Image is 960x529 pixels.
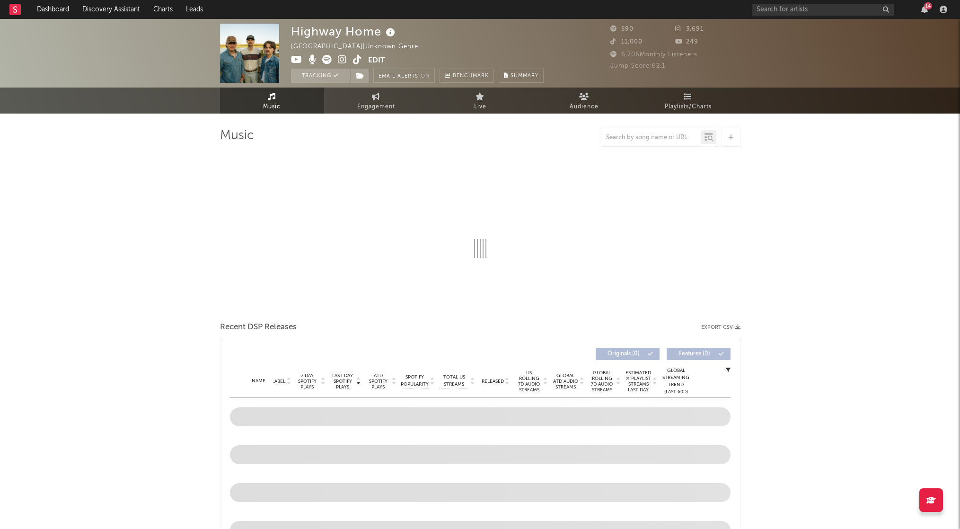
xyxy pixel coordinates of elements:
a: Playlists/Charts [636,88,740,114]
span: Audience [570,101,599,113]
span: 11,000 [610,39,643,45]
input: Search by song name or URL [601,134,701,141]
a: Audience [532,88,636,114]
span: Playlists/Charts [665,101,712,113]
button: Summary [499,69,544,83]
button: Features(0) [667,348,731,360]
span: 590 [610,26,634,32]
button: Tracking [291,69,350,83]
em: On [421,74,430,79]
span: Total US Streams [439,374,469,388]
span: Global ATD Audio Streams [553,373,579,390]
a: Music [220,88,324,114]
span: Benchmark [453,71,489,82]
div: 14 [924,2,932,9]
div: Highway Home [291,24,397,39]
span: Features ( 0 ) [673,351,716,357]
span: Released [482,379,504,384]
a: Engagement [324,88,428,114]
span: Live [474,101,486,113]
span: Last Day Spotify Plays [330,373,355,390]
a: Live [428,88,532,114]
span: Recent DSP Releases [220,322,297,333]
button: Export CSV [701,325,740,330]
a: Benchmark [440,69,494,83]
span: US Rolling 7D Audio Streams [516,370,542,393]
span: Originals ( 0 ) [602,351,645,357]
span: ATD Spotify Plays [366,373,391,390]
div: [GEOGRAPHIC_DATA] | Unknown Genre [291,41,429,53]
button: 14 [921,6,928,13]
button: Email AlertsOn [373,69,435,83]
span: 3,691 [675,26,704,32]
button: Originals(0) [596,348,660,360]
span: Music [263,101,281,113]
span: Engagement [357,101,395,113]
span: 249 [675,39,698,45]
span: Global Rolling 7D Audio Streams [589,370,615,393]
button: Edit [368,55,385,67]
span: 7 Day Spotify Plays [295,373,320,390]
span: Estimated % Playlist Streams Last Day [625,370,652,393]
div: Global Streaming Trend (Last 60D) [662,367,690,396]
span: Jump Score: 62.1 [610,63,665,69]
span: Summary [511,73,538,79]
div: Name [249,378,269,385]
span: 6,706 Monthly Listeners [610,52,697,58]
span: Label [272,379,285,384]
input: Search for artists [752,4,894,16]
span: Spotify Popularity [401,374,429,388]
